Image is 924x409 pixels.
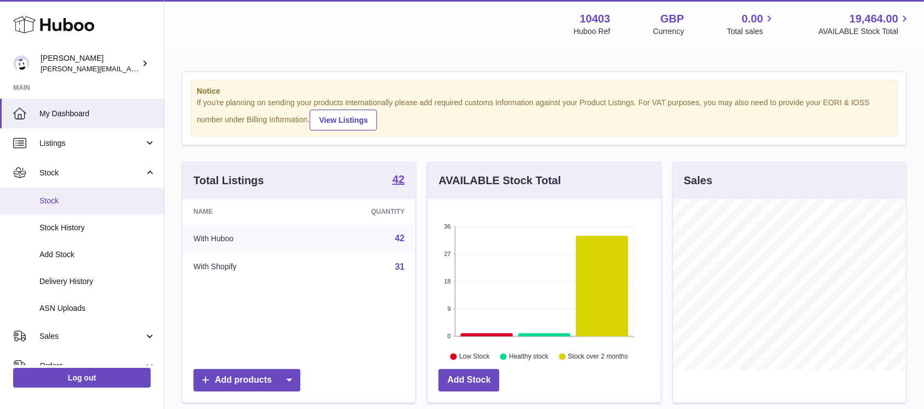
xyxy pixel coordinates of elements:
a: 42 [395,234,405,243]
div: Huboo Ref [574,26,611,37]
span: Delivery History [39,276,156,287]
th: Quantity [308,199,415,224]
span: Sales [39,331,144,342]
a: View Listings [310,110,377,130]
text: Low Stock [459,353,490,360]
span: Stock History [39,223,156,233]
td: With Huboo [182,224,308,253]
strong: 10403 [580,12,611,26]
span: My Dashboard [39,109,156,119]
div: Currency [653,26,685,37]
img: keval@makerscabinet.com [13,55,30,72]
td: With Shopify [182,253,308,281]
text: 18 [444,278,451,285]
strong: Notice [197,86,892,96]
span: 0.00 [742,12,763,26]
a: Add Stock [438,369,499,391]
h3: AVAILABLE Stock Total [438,173,561,188]
strong: 42 [392,174,404,185]
span: Stock [39,196,156,206]
text: Healthy stock [509,353,549,360]
div: [PERSON_NAME] [41,53,139,74]
span: Add Stock [39,249,156,260]
text: 0 [448,333,451,339]
div: If you're planning on sending your products internationally please add required customs informati... [197,98,892,130]
a: 42 [392,174,404,187]
th: Name [182,199,308,224]
span: Total sales [727,26,775,37]
text: 9 [448,305,451,312]
span: AVAILABLE Stock Total [818,26,911,37]
strong: GBP [660,12,684,26]
a: Log out [13,368,151,388]
a: 31 [395,262,405,271]
span: Listings [39,138,144,149]
span: Stock [39,168,144,178]
a: 19,464.00 AVAILABLE Stock Total [818,12,911,37]
text: Stock over 2 months [568,353,628,360]
span: 19,464.00 [849,12,898,26]
text: 27 [444,251,451,257]
a: Add products [193,369,300,391]
span: Orders [39,361,144,371]
h3: Total Listings [193,173,264,188]
h3: Sales [684,173,712,188]
text: 36 [444,223,451,230]
span: [PERSON_NAME][EMAIL_ADDRESS][DOMAIN_NAME] [41,64,220,73]
span: ASN Uploads [39,303,156,314]
a: 0.00 Total sales [727,12,775,37]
